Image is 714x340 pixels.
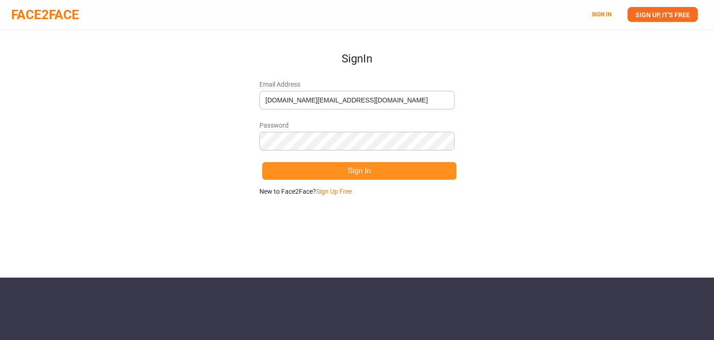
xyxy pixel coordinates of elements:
p: New to Face2Face? [259,187,455,196]
button: Sign In [262,162,457,180]
a: SIGN IN [592,11,611,18]
a: Sign Up Free [316,188,352,195]
h1: Sign In [259,30,455,65]
a: FACE2FACE [11,7,79,22]
input: Email Address [259,91,455,109]
a: SIGN UP, IT'S FREE [628,7,698,22]
input: Password [259,132,455,150]
span: Password [259,121,455,130]
span: Email Address [259,80,455,89]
